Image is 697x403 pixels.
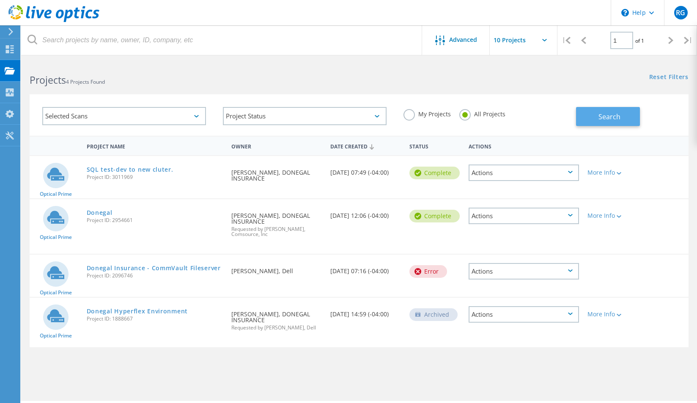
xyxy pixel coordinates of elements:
[40,333,72,338] span: Optical Prime
[87,308,188,314] a: Donegal Hyperflex Environment
[326,255,405,282] div: [DATE] 07:16 (-04:00)
[676,9,685,16] span: RG
[409,167,460,179] div: Complete
[8,18,99,24] a: Live Optics Dashboard
[587,311,632,317] div: More Info
[223,107,387,125] div: Project Status
[87,316,223,321] span: Project ID: 1888667
[469,263,579,280] div: Actions
[326,298,405,326] div: [DATE] 14:59 (-04:00)
[227,298,326,339] div: [PERSON_NAME], DONEGAL INSURANCE
[464,138,583,154] div: Actions
[227,199,326,245] div: [PERSON_NAME], DONEGAL INSURANCE
[21,25,423,55] input: Search projects by name, owner, ID, company, etc
[87,210,113,216] a: Donegal
[469,164,579,181] div: Actions
[469,208,579,224] div: Actions
[459,109,505,117] label: All Projects
[635,37,644,44] span: of 1
[409,308,458,321] div: Archived
[87,218,223,223] span: Project ID: 2954661
[87,167,173,173] a: SQL test-dev to new cluter.
[403,109,451,117] label: My Projects
[40,290,72,295] span: Optical Prime
[87,273,223,278] span: Project ID: 2096746
[449,37,477,43] span: Advanced
[326,199,405,227] div: [DATE] 12:06 (-04:00)
[227,156,326,190] div: [PERSON_NAME], DONEGAL INSURANCE
[409,265,447,278] div: Error
[87,265,221,271] a: Donegal Insurance - CommVault Fileserver
[82,138,228,154] div: Project Name
[326,138,405,154] div: Date Created
[227,138,326,154] div: Owner
[66,78,105,85] span: 4 Projects Found
[40,192,72,197] span: Optical Prime
[469,306,579,323] div: Actions
[231,227,322,237] span: Requested by [PERSON_NAME], Comsource, Inc
[42,107,206,125] div: Selected Scans
[30,73,66,87] b: Projects
[326,156,405,184] div: [DATE] 07:49 (-04:00)
[680,25,697,55] div: |
[621,9,629,16] svg: \n
[587,170,632,175] div: More Info
[649,74,689,81] a: Reset Filters
[576,107,640,126] button: Search
[557,25,575,55] div: |
[231,325,322,330] span: Requested by [PERSON_NAME], Dell
[87,175,223,180] span: Project ID: 3011969
[598,112,620,121] span: Search
[409,210,460,222] div: Complete
[405,138,464,154] div: Status
[227,255,326,282] div: [PERSON_NAME], Dell
[587,213,632,219] div: More Info
[40,235,72,240] span: Optical Prime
